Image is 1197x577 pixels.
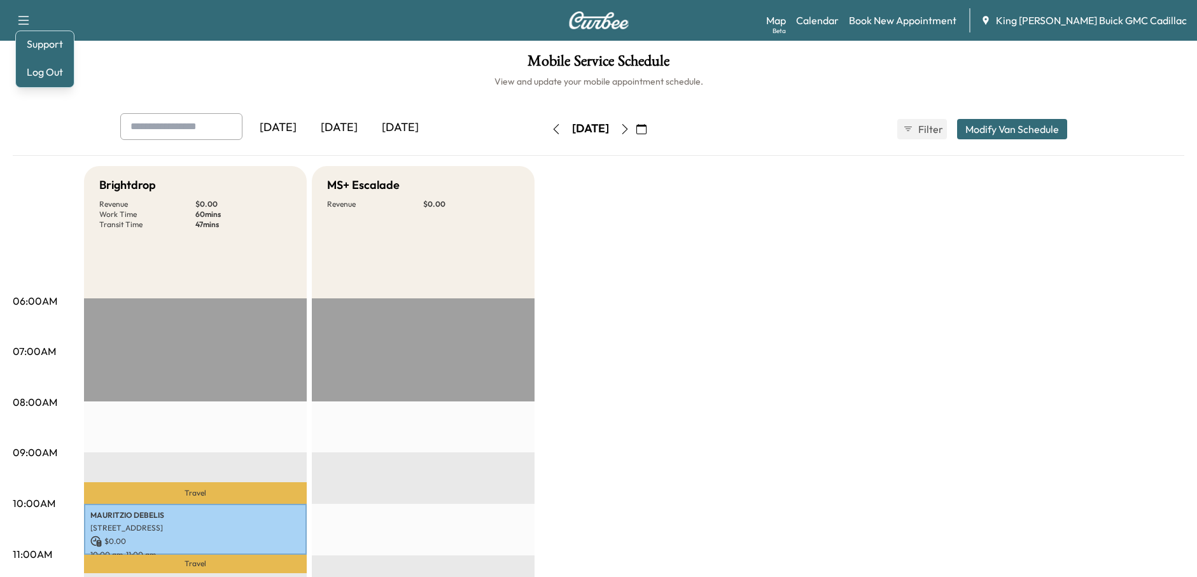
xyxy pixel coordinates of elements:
a: Support [21,36,69,52]
h1: Mobile Service Schedule [13,53,1184,75]
h5: Brightdrop [99,176,156,194]
p: Work Time [99,209,195,219]
p: 08:00AM [13,394,57,410]
p: 07:00AM [13,344,56,359]
span: King [PERSON_NAME] Buick GMC Cadillac [996,13,1187,28]
a: MapBeta [766,13,786,28]
p: $ 0.00 [423,199,519,209]
p: Revenue [99,199,195,209]
p: 10:00 am - 11:00 am [90,550,300,560]
p: MAURITZIO DEBELIS [90,510,300,520]
p: 11:00AM [13,546,52,562]
p: $ 0.00 [195,199,291,209]
p: [STREET_ADDRESS] [90,523,300,533]
p: Revenue [327,199,423,209]
p: 06:00AM [13,293,57,309]
h5: MS+ Escalade [327,176,400,194]
p: 60 mins [195,209,291,219]
p: 10:00AM [13,496,55,511]
p: 47 mins [195,219,291,230]
div: [DATE] [309,113,370,143]
div: [DATE] [572,121,609,137]
button: Modify Van Schedule [957,119,1067,139]
button: Filter [897,119,947,139]
h6: View and update your mobile appointment schedule. [13,75,1184,88]
a: Book New Appointment [849,13,956,28]
a: Calendar [796,13,839,28]
div: [DATE] [370,113,431,143]
p: Travel [84,555,307,573]
div: Beta [773,26,786,36]
p: Transit Time [99,219,195,230]
button: Log Out [21,62,69,82]
p: 09:00AM [13,445,57,460]
div: [DATE] [248,113,309,143]
p: Travel [84,482,307,504]
img: Curbee Logo [568,11,629,29]
span: Filter [918,122,941,137]
p: $ 0.00 [90,536,300,547]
